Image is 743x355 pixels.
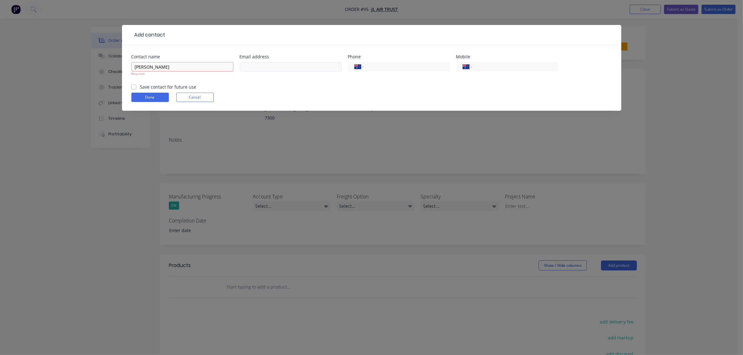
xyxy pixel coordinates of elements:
label: Save contact for future use [140,84,197,90]
div: Required [131,71,233,76]
div: Mobile [456,55,558,59]
div: Add contact [131,31,165,39]
button: Done [131,93,169,102]
div: Contact name [131,55,233,59]
button: Cancel [176,93,214,102]
div: Email address [240,55,342,59]
div: Phone [348,55,450,59]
